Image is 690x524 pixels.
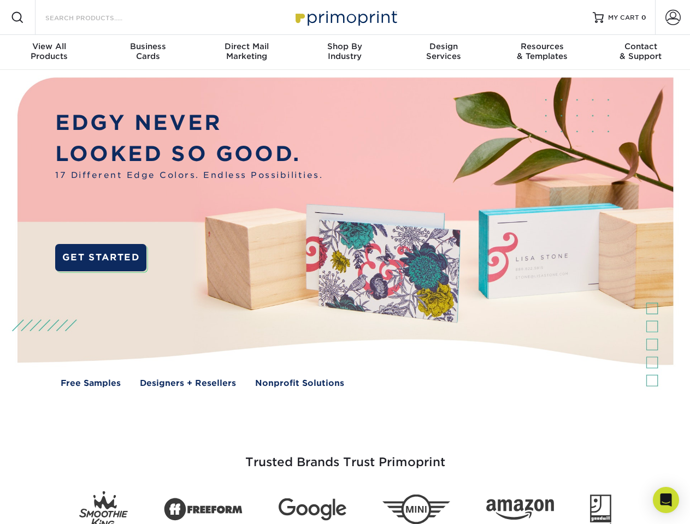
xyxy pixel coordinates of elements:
a: Shop ByIndustry [296,35,394,70]
img: Amazon [486,499,554,520]
div: Cards [98,41,197,61]
div: Industry [296,41,394,61]
a: GET STARTED [55,244,146,271]
a: Contact& Support [592,35,690,70]
img: Google [279,498,346,521]
iframe: Google Customer Reviews [3,491,93,520]
h3: Trusted Brands Trust Primoprint [26,429,665,483]
img: Goodwill [590,495,611,524]
input: SEARCH PRODUCTS..... [44,11,151,24]
span: Direct Mail [197,41,296,51]
p: LOOKED SO GOOD. [55,139,323,170]
div: Marketing [197,41,296,61]
span: 17 Different Edge Colors. Endless Possibilities. [55,169,323,182]
span: MY CART [608,13,639,22]
span: Shop By [296,41,394,51]
img: Primoprint [291,5,400,29]
div: Services [394,41,493,61]
span: Business [98,41,197,51]
p: EDGY NEVER [55,108,323,139]
span: Resources [493,41,591,51]
a: Resources& Templates [493,35,591,70]
a: Designers + Resellers [140,377,236,390]
div: & Support [592,41,690,61]
a: BusinessCards [98,35,197,70]
a: Free Samples [61,377,121,390]
a: Direct MailMarketing [197,35,296,70]
span: Contact [592,41,690,51]
div: & Templates [493,41,591,61]
span: 0 [641,14,646,21]
a: Nonprofit Solutions [255,377,344,390]
div: Open Intercom Messenger [653,487,679,513]
a: DesignServices [394,35,493,70]
span: Design [394,41,493,51]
